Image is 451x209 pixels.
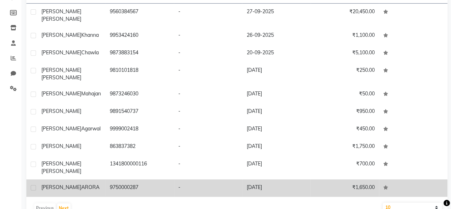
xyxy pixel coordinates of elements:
td: 863837382 [106,138,174,156]
td: [DATE] [242,138,311,156]
td: 9953424160 [106,27,174,45]
td: 26-09-2025 [242,27,311,45]
span: khanna [81,32,99,38]
td: 9810101818 [106,62,174,86]
span: mahajan [81,90,101,97]
td: [DATE] [242,86,311,103]
span: chawla [81,49,99,56]
td: 9873246030 [106,86,174,103]
td: - [174,4,242,27]
td: - [174,103,242,121]
td: 9891540737 [106,103,174,121]
span: ARORA [81,184,99,190]
span: [PERSON_NAME] [41,108,81,114]
td: ₹250.00 [311,62,379,86]
td: [DATE] [242,179,311,197]
td: - [174,138,242,156]
span: [PERSON_NAME] [41,32,81,38]
span: [PERSON_NAME] [41,49,81,56]
td: 9873883154 [106,45,174,62]
span: [PERSON_NAME] [41,8,81,15]
td: - [174,86,242,103]
td: - [174,45,242,62]
td: ₹5,100.00 [311,45,379,62]
td: ₹1,750.00 [311,138,379,156]
td: [DATE] [242,103,311,121]
span: [PERSON_NAME] [41,125,81,132]
td: - [174,27,242,45]
td: ₹1,100.00 [311,27,379,45]
td: 1341800000116 [106,156,174,179]
span: [PERSON_NAME] [41,160,81,167]
span: [PERSON_NAME] [41,184,81,190]
span: [PERSON_NAME] [41,74,81,81]
td: 27-09-2025 [242,4,311,27]
td: ₹700.00 [311,156,379,179]
td: 9750000287 [106,179,174,197]
span: [PERSON_NAME] [41,67,81,73]
span: [PERSON_NAME] [41,16,81,22]
span: [PERSON_NAME] [41,143,81,149]
td: ₹1,650.00 [311,179,379,197]
td: - [174,62,242,86]
td: ₹20,450.00 [311,4,379,27]
span: [PERSON_NAME] [41,168,81,174]
td: ₹950.00 [311,103,379,121]
span: [PERSON_NAME] [41,90,81,97]
td: 9560384567 [106,4,174,27]
td: ₹50.00 [311,86,379,103]
td: - [174,179,242,197]
td: [DATE] [242,121,311,138]
td: 20-09-2025 [242,45,311,62]
td: - [174,121,242,138]
td: [DATE] [242,156,311,179]
span: agarwal [81,125,101,132]
td: ₹450.00 [311,121,379,138]
td: 9999002418 [106,121,174,138]
td: [DATE] [242,62,311,86]
td: - [174,156,242,179]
